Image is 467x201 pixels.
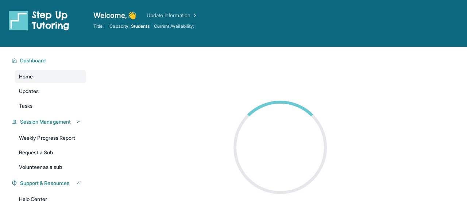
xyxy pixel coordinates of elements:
[109,23,130,29] span: Capacity:
[17,179,82,187] button: Support & Resources
[20,118,71,125] span: Session Management
[17,118,82,125] button: Session Management
[15,99,86,112] a: Tasks
[147,12,198,19] a: Update Information
[15,146,86,159] a: Request a Sub
[9,10,69,31] img: logo
[15,85,86,98] a: Updates
[19,73,33,80] span: Home
[19,88,39,95] span: Updates
[15,70,86,83] a: Home
[20,57,46,64] span: Dashboard
[93,10,136,20] span: Welcome, 👋
[15,131,86,144] a: Weekly Progress Report
[17,57,82,64] button: Dashboard
[131,23,150,29] span: Students
[15,161,86,174] a: Volunteer as a sub
[93,23,104,29] span: Title:
[190,12,198,19] img: Chevron Right
[20,179,69,187] span: Support & Resources
[19,102,32,109] span: Tasks
[154,23,194,29] span: Current Availability:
